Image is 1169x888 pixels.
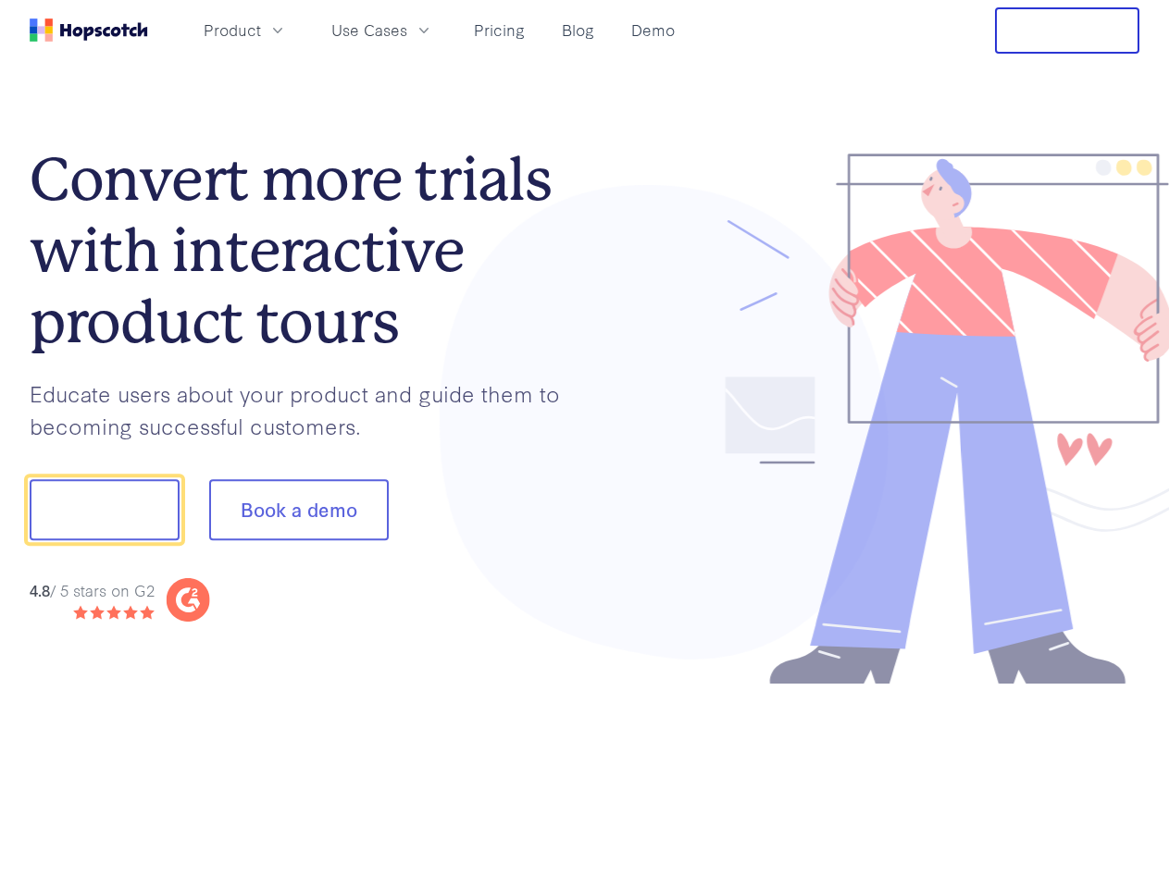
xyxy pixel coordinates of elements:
[30,144,585,357] h1: Convert more trials with interactive product tours
[209,480,389,541] button: Book a demo
[204,18,261,42] span: Product
[331,18,407,42] span: Use Cases
[995,7,1139,54] button: Free Trial
[554,15,602,45] a: Blog
[30,579,155,602] div: / 5 stars on G2
[30,480,180,541] button: Show me!
[30,377,585,441] p: Educate users about your product and guide them to becoming successful customers.
[624,15,682,45] a: Demo
[466,15,532,45] a: Pricing
[193,15,298,45] button: Product
[30,579,50,600] strong: 4.8
[320,15,444,45] button: Use Cases
[30,18,148,42] a: Home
